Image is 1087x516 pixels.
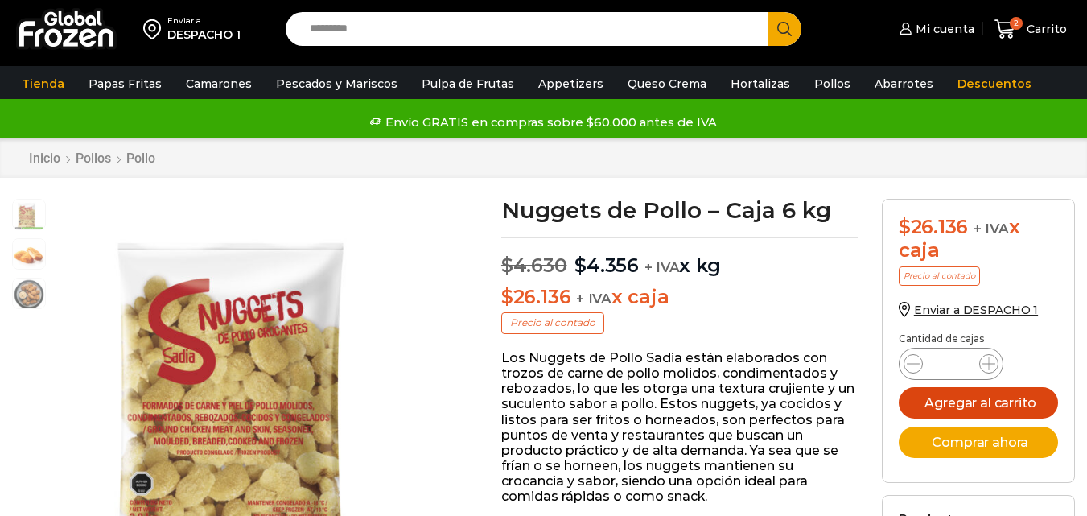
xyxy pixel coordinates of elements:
[974,221,1009,237] span: + IVA
[620,68,714,99] a: Queso Crema
[414,68,522,99] a: Pulpa de Frutas
[268,68,406,99] a: Pescados y Mariscos
[574,254,639,277] bdi: 4.356
[28,151,61,166] a: Inicio
[13,239,45,271] span: nuggets
[501,237,858,278] p: x kg
[899,216,1058,262] div: x caja
[13,200,45,232] span: nuggets
[576,291,611,307] span: + IVA
[13,279,45,311] span: nuggets
[899,387,1058,419] button: Agregar al carrito
[178,68,260,99] a: Camarones
[167,15,241,27] div: Enviar a
[501,286,858,309] p: x caja
[899,427,1058,458] button: Comprar ahora
[1023,21,1067,37] span: Carrito
[914,303,1038,317] span: Enviar a DESPACHO 1
[912,21,974,37] span: Mi cuenta
[501,254,567,277] bdi: 4.630
[768,12,801,46] button: Search button
[28,151,156,166] nav: Breadcrumb
[167,27,241,43] div: DESPACHO 1
[14,68,72,99] a: Tienda
[899,333,1058,345] p: Cantidad de cajas
[867,68,941,99] a: Abarrotes
[80,68,170,99] a: Papas Fritas
[806,68,858,99] a: Pollos
[644,259,680,275] span: + IVA
[1010,17,1023,30] span: 2
[143,15,167,43] img: address-field-icon.svg
[501,199,858,221] h1: Nuggets de Pollo – Caja 6 kg
[899,215,968,238] bdi: 26.136
[899,303,1038,317] a: Enviar a DESPACHO 1
[75,151,112,166] a: Pollos
[530,68,611,99] a: Appetizers
[501,350,858,505] p: Los Nuggets de Pollo Sadia están elaborados con trozos de carne de pollo molidos, condimentados y...
[899,215,911,238] span: $
[936,353,966,375] input: Product quantity
[896,13,974,45] a: Mi cuenta
[990,10,1071,48] a: 2 Carrito
[501,285,570,308] bdi: 26.136
[501,285,513,308] span: $
[126,151,156,166] a: Pollo
[574,254,587,277] span: $
[899,266,980,286] p: Precio al contado
[949,68,1040,99] a: Descuentos
[501,254,513,277] span: $
[723,68,798,99] a: Hortalizas
[501,312,604,333] p: Precio al contado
